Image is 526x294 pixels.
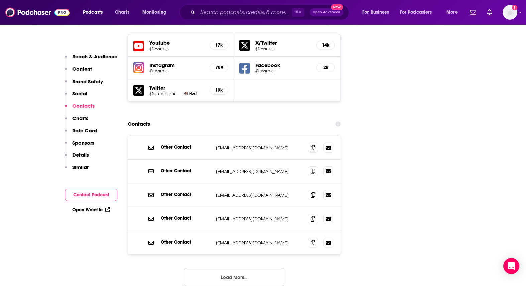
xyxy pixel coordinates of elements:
img: Sam Charrington [184,92,188,95]
a: Show notifications dropdown [484,7,495,18]
a: @twimlai [149,68,205,73]
p: Other Contact [161,215,211,221]
p: Charts [72,115,88,121]
button: Similar [65,164,89,176]
span: New [331,4,343,10]
h5: X/Twitter [255,40,311,46]
span: Monitoring [142,8,166,17]
button: Social [65,90,87,103]
p: Other Contact [161,144,211,150]
span: Host [189,91,197,96]
button: open menu [396,7,442,18]
a: @samcharrington [149,91,182,96]
button: Content [65,66,92,78]
span: For Podcasters [400,8,432,17]
button: open menu [442,7,466,18]
a: Open Website [72,207,110,213]
p: Rate Card [72,127,97,134]
img: iconImage [133,62,144,73]
button: Charts [65,115,88,127]
button: Brand Safety [65,78,103,91]
a: @twimlai [255,46,311,51]
button: Reach & Audience [65,53,117,66]
h5: 789 [215,65,223,70]
button: Sponsors [65,140,94,152]
span: ⌘ K [292,8,304,17]
h5: 14k [322,42,329,48]
h5: 17k [215,42,223,48]
span: Logged in as kindrieri [503,5,517,20]
h5: 2k [322,65,329,70]
p: Other Contact [161,192,211,197]
button: Contacts [65,103,95,115]
h2: Contacts [128,118,150,130]
h5: Facebook [255,62,311,68]
p: [EMAIL_ADDRESS][DOMAIN_NAME] [216,169,303,174]
p: Reach & Audience [72,53,117,60]
span: For Business [362,8,389,17]
button: Show profile menu [503,5,517,20]
p: [EMAIL_ADDRESS][DOMAIN_NAME] [216,145,303,151]
div: Open Intercom Messenger [503,258,519,274]
span: Open Advanced [313,11,340,14]
h5: Youtube [149,40,205,46]
h5: 19k [215,87,223,93]
img: User Profile [503,5,517,20]
button: Contact Podcast [65,189,117,201]
span: Charts [115,8,129,17]
button: Rate Card [65,127,97,140]
p: [EMAIL_ADDRESS][DOMAIN_NAME] [216,216,303,222]
svg: Add a profile image [512,5,517,10]
a: @twimlai [255,68,311,73]
a: Charts [111,7,133,18]
p: [EMAIL_ADDRESS][DOMAIN_NAME] [216,192,303,198]
h5: Twitter [149,85,205,91]
span: More [446,8,458,17]
button: Load More... [184,268,284,286]
a: Show notifications dropdown [467,7,479,18]
p: Similar [72,164,89,170]
p: Sponsors [72,140,94,146]
p: Other Contact [161,168,211,174]
div: Search podcasts, credits, & more... [186,5,355,20]
a: @twimlai [149,46,205,51]
p: Content [72,66,92,72]
p: Details [72,152,89,158]
input: Search podcasts, credits, & more... [198,7,292,18]
button: open menu [358,7,397,18]
p: [EMAIL_ADDRESS][DOMAIN_NAME] [216,240,303,246]
button: Open AdvancedNew [310,8,343,16]
h5: Instagram [149,62,205,68]
button: Details [65,152,89,164]
button: open menu [78,7,111,18]
p: Brand Safety [72,78,103,85]
p: Other Contact [161,239,211,245]
p: Contacts [72,103,95,109]
img: Podchaser - Follow, Share and Rate Podcasts [5,6,70,19]
button: open menu [138,7,175,18]
span: Podcasts [83,8,103,17]
p: Social [72,90,87,97]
